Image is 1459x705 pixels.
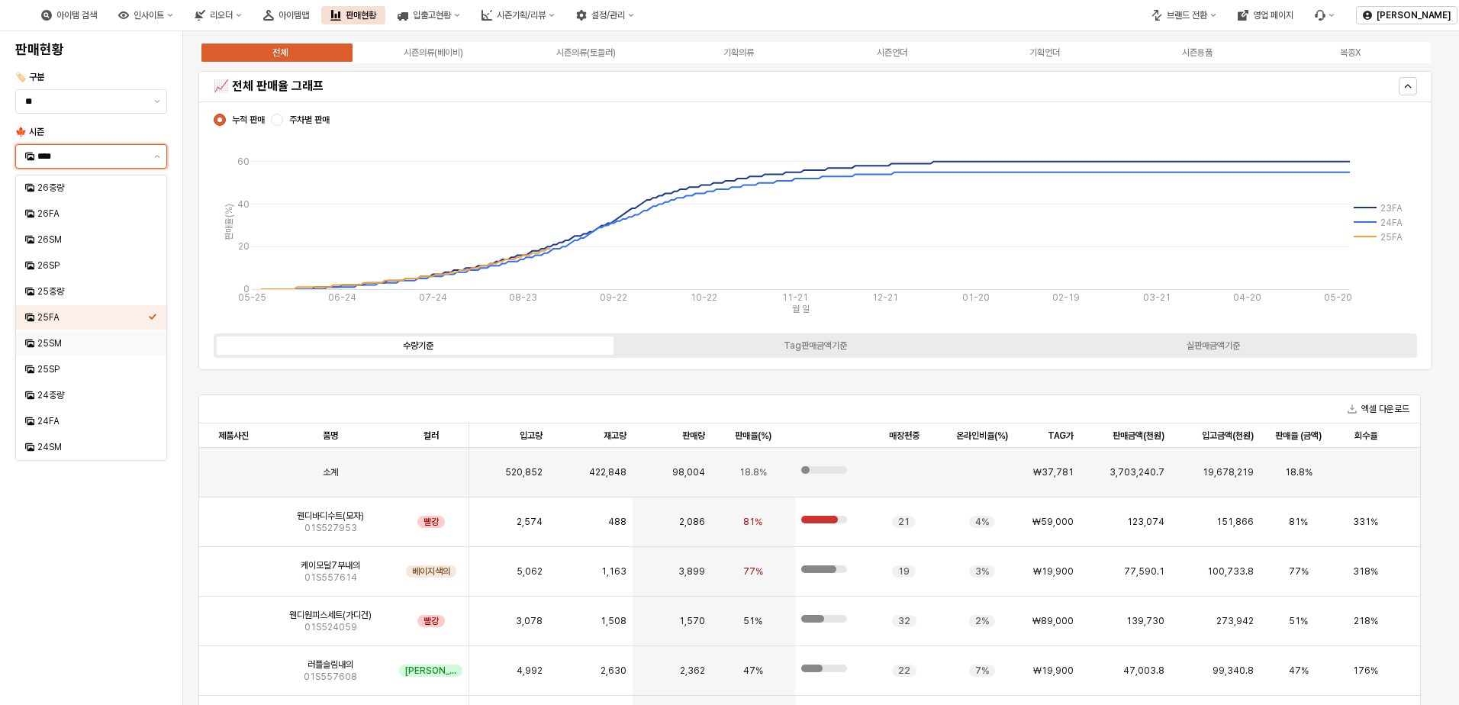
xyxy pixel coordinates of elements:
span: 🏷️ 구분 [15,72,44,82]
span: 온라인비율(%) [956,430,1008,442]
div: 설정/관리 [591,10,625,21]
span: 100,733.8 [1207,565,1254,578]
div: 시즌의류(토들러) [556,47,616,58]
label: 시즌언더 [816,46,968,60]
span: ₩19,900 [1033,565,1074,578]
span: 98,004 [672,466,705,478]
span: 판매율(%) [735,430,771,442]
span: 2% [975,615,989,627]
div: 시즌기획/리뷰 [497,10,546,21]
span: 32 [898,615,910,627]
span: 품명 [323,430,338,442]
span: 488 [608,516,626,528]
div: 아이템 검색 [32,6,106,24]
span: 77% [1289,565,1309,578]
div: 인사이트 [134,10,164,21]
span: 회수율 [1354,430,1377,442]
span: 재고량 [604,430,626,442]
div: Tag판매금액기준 [784,340,847,351]
span: 47,003.8 [1123,665,1164,677]
div: 기획언더 [1029,47,1060,58]
label: Tag판매금액기준 [617,339,1014,352]
div: 아이템 검색 [56,10,97,21]
h5: 📈 전체 판매율 그래프 [214,79,1113,94]
span: 3,703,240.7 [1110,466,1164,478]
label: 시즌용품 [1121,46,1274,60]
span: ₩59,000 [1032,516,1074,528]
span: 01S524059 [304,621,357,633]
div: 복종X [1340,47,1361,58]
span: 3,078 [516,615,543,627]
span: 51% [1289,615,1308,627]
label: 시즌의류(베이비) [356,46,509,60]
span: 2,362 [680,665,705,677]
span: 47% [743,665,763,677]
main: 앱 프레임 [183,31,1459,705]
span: 331% [1353,516,1378,528]
span: [PERSON_NAME] [405,665,456,677]
div: 입출고현황 [388,6,469,24]
div: 수량기준 [403,340,433,351]
span: 151,866 [1216,516,1254,528]
span: 입고금액(천원) [1202,430,1254,442]
label: 기획의류 [662,46,815,60]
span: 176% [1353,665,1378,677]
div: 25중량 [37,285,148,298]
div: 입출고현황 [413,10,451,21]
div: 리오더 [210,10,233,21]
span: 77,590.1 [1124,565,1164,578]
h4: 판매현황 [15,42,167,57]
div: 브랜드 전환 [1142,6,1225,24]
span: ₩89,000 [1032,615,1074,627]
span: 3% [975,565,989,578]
span: TAG가 [1048,430,1074,442]
div: 25SP [37,363,148,375]
div: 판매현황 [321,6,385,24]
span: 1,508 [601,615,626,627]
span: 2,574 [517,516,543,528]
label: 시즌의류(토들러) [510,46,662,60]
div: 실판매금액기준 [1187,340,1240,351]
div: 아이템맵 [254,6,318,24]
button: 제안 사항 표시 [148,90,166,113]
div: 시즌의류(베이비) [404,47,463,58]
span: 01S557608 [304,671,357,683]
div: 리오더 [185,6,251,24]
span: 2,630 [601,665,626,677]
span: 18.8% [1285,466,1312,478]
span: ₩37,781 [1033,466,1074,478]
span: 19,678,219 [1203,466,1254,478]
div: 26FA [37,208,148,220]
div: 판매현황 [346,10,376,21]
span: 주차별 판매 [289,114,330,126]
span: 99,340.8 [1213,665,1254,677]
label: 복종X [1274,46,1427,60]
label: 기획언더 [968,46,1121,60]
div: 26SP [37,259,148,272]
span: 47% [1289,665,1309,677]
span: 매장편중 [889,430,920,442]
span: 81% [1289,516,1308,528]
div: 24중량 [37,389,148,401]
span: 22 [898,665,910,677]
span: 77% [743,565,763,578]
span: 판매율 (금액) [1275,430,1322,442]
span: 1,163 [601,565,626,578]
div: 브랜드 전환 [1167,10,1207,21]
span: 520,852 [505,466,543,478]
span: 51% [743,615,762,627]
div: 아이템맵 [279,10,309,21]
span: 422,848 [589,466,626,478]
div: 버그 제보 및 기능 개선 요청 [1306,6,1344,24]
span: 139,730 [1126,615,1164,627]
div: 기획의류 [723,47,754,58]
button: 숨기다 [1399,77,1417,95]
font: 엑셀 다운로드 [1361,401,1409,417]
span: 웬디바디수트(모자) [297,510,364,522]
div: 인사이트 [109,6,182,24]
button: 제안 사항 표시 [148,145,166,168]
span: 81% [743,516,762,528]
span: 18.8% [739,466,767,478]
span: 19 [898,565,910,578]
span: 소계 [323,466,338,478]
